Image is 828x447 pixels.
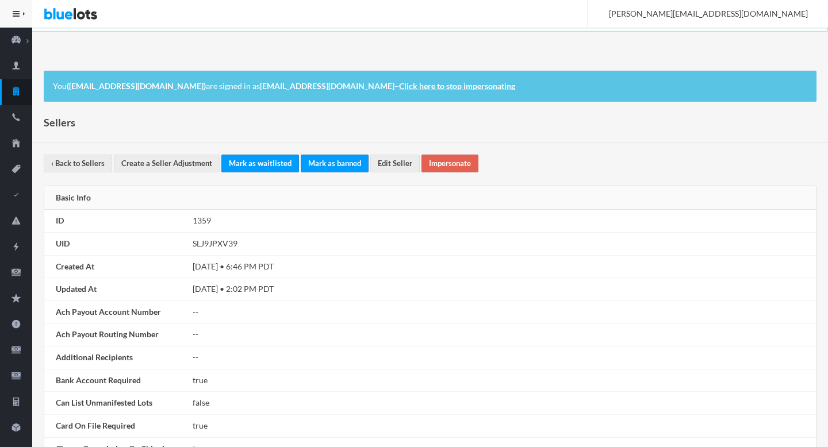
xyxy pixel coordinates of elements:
td: SLJ9JPXV39 [188,233,816,256]
strong: UID [56,238,70,248]
td: -- [188,346,816,369]
a: ‹ Back to Sellers [44,155,112,172]
a: Click here to stop impersonating [399,81,515,91]
strong: Can List Unmanifested Lots [56,398,152,407]
a: Edit Seller [370,155,420,172]
td: -- [188,300,816,323]
span: [PERSON_NAME][EMAIL_ADDRESS][DOMAIN_NAME] [596,9,808,18]
strong: Additional Recipients [56,352,133,362]
strong: Ach Payout Routing Number [56,329,159,339]
strong: Ach Payout Account Number [56,307,161,317]
a: Mark as waitlisted [221,155,299,172]
a: Mark as banned [301,155,369,172]
td: 1359 [188,210,816,232]
strong: Updated At [56,284,97,294]
td: true [188,414,816,437]
td: false [188,392,816,415]
div: Basic Info [44,186,816,210]
strong: Bank Account Required [56,375,141,385]
a: Impersonate [421,155,478,172]
strong: ID [56,215,64,225]
strong: ([EMAIL_ADDRESS][DOMAIN_NAME]) [67,81,206,91]
td: [DATE] • 6:46 PM PDT [188,255,816,278]
h1: Sellers [44,114,75,131]
td: true [188,369,816,392]
td: -- [188,323,816,346]
a: Create a Seller Adjustment [114,155,220,172]
div: You are signed in as – [44,71,816,102]
td: [DATE] • 2:02 PM PDT [188,278,816,301]
strong: [EMAIL_ADDRESS][DOMAIN_NAME] [260,81,394,91]
strong: Card On File Required [56,421,135,430]
strong: Created At [56,261,94,271]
